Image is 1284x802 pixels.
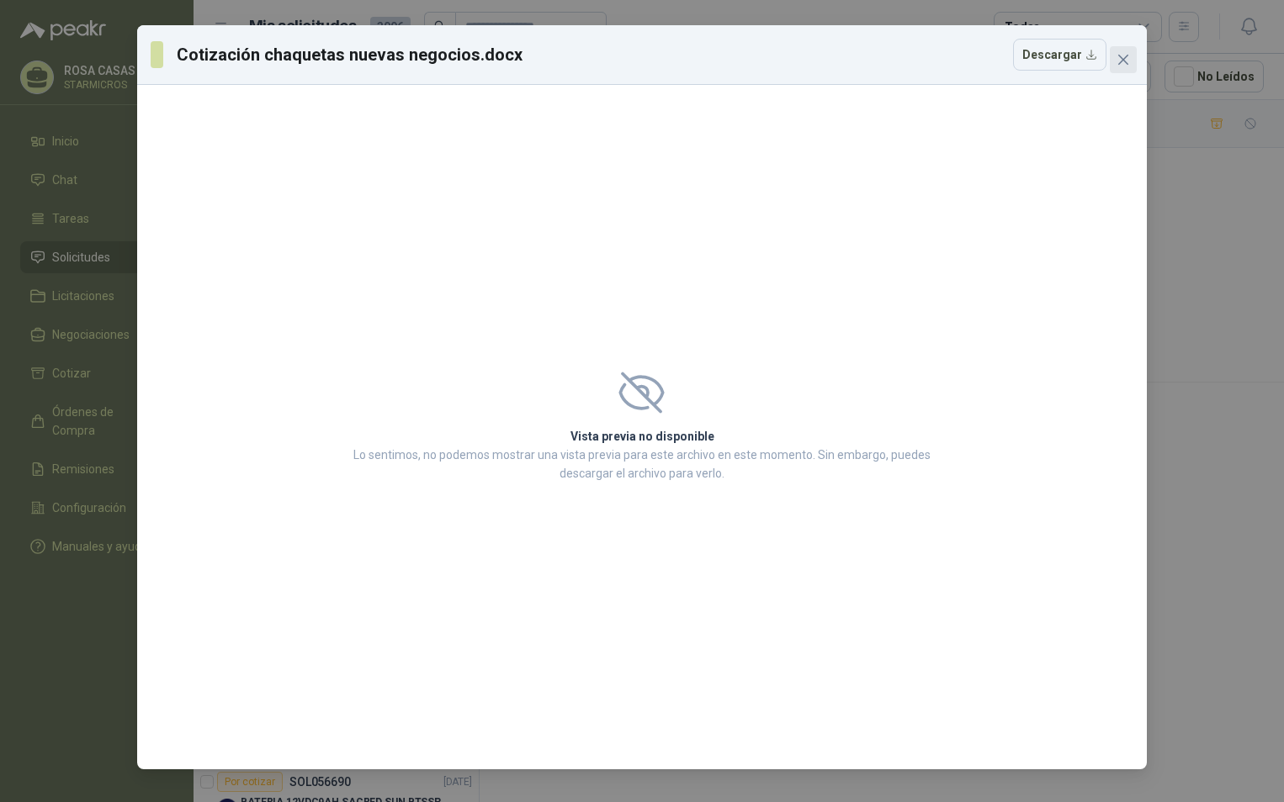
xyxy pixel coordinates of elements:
[348,446,936,483] p: Lo sentimos, no podemos mostrar una vista previa para este archivo en este momento. Sin embargo, ...
[1013,39,1106,71] button: Descargar
[1117,53,1130,66] span: close
[177,42,523,67] h3: Cotización chaquetas nuevas negocios.docx
[1110,46,1137,73] button: Close
[348,427,936,446] h2: Vista previa no disponible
